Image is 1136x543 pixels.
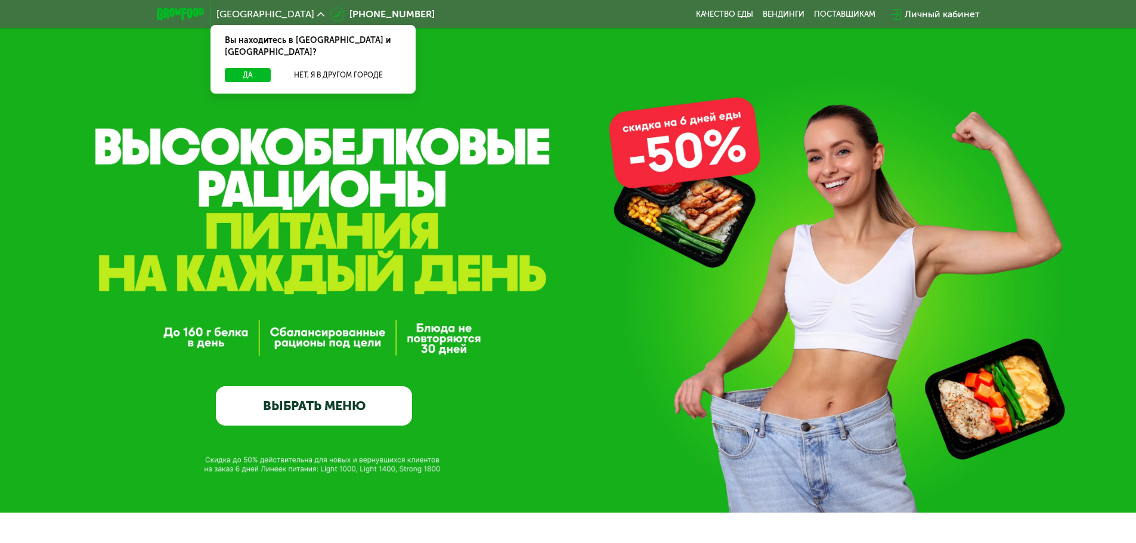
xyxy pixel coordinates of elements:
[763,10,804,19] a: Вендинги
[211,25,416,68] div: Вы находитесь в [GEOGRAPHIC_DATA] и [GEOGRAPHIC_DATA]?
[216,10,314,19] span: [GEOGRAPHIC_DATA]
[216,386,412,426] a: ВЫБРАТЬ МЕНЮ
[814,10,875,19] div: поставщикам
[696,10,753,19] a: Качество еды
[905,7,980,21] div: Личный кабинет
[225,68,271,82] button: Да
[330,7,435,21] a: [PHONE_NUMBER]
[276,68,401,82] button: Нет, я в другом городе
